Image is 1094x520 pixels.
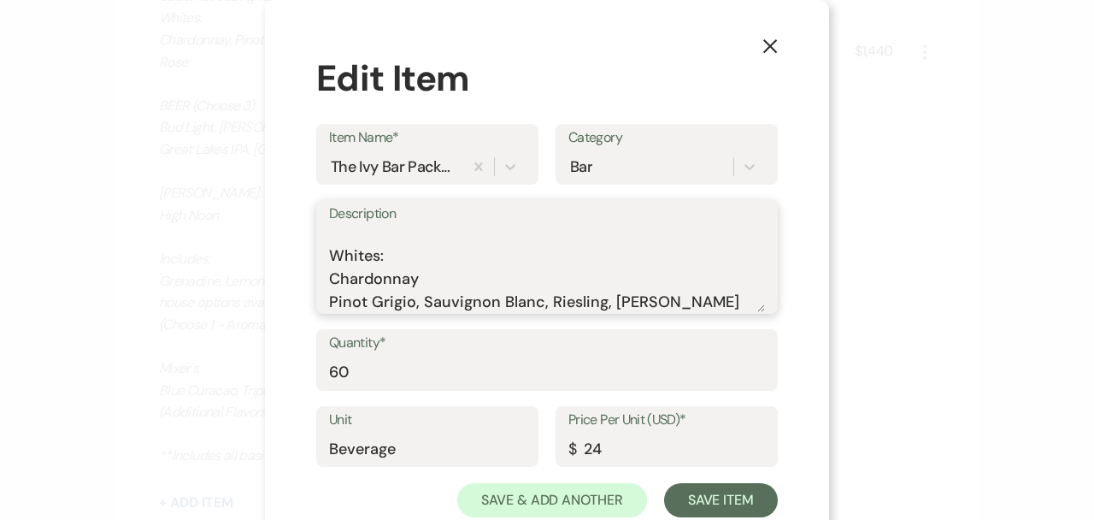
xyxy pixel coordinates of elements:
div: Bar [570,155,592,178]
label: Price Per Unit (USD)* [568,408,765,433]
div: The Ivy Bar Package [331,155,458,178]
label: Category [568,126,765,151]
label: Item Name* [329,126,526,151]
button: Save Item [664,483,778,517]
button: Save & Add Another [457,483,647,517]
label: Unit [329,408,526,433]
label: Quantity* [329,331,765,356]
div: Edit Item [316,51,778,105]
div: $ [568,438,576,461]
textarea: THE IVY BAR PACKAGE Open bar, 3 Hours. Includes Bartenders and Security. $40 per person. Bartende... [329,227,765,312]
label: Description [329,202,765,227]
